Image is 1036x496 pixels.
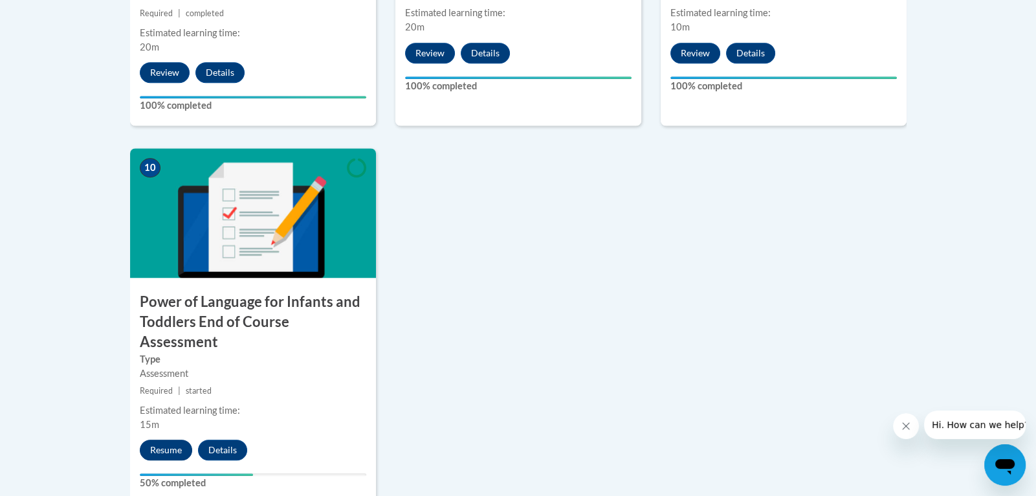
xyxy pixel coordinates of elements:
h3: Power of Language for Infants and Toddlers End of Course Assessment [130,292,376,352]
button: Details [198,440,247,460]
div: Your progress [405,76,632,79]
div: Assessment [140,366,366,381]
span: Required [140,386,173,396]
div: Your progress [670,76,897,79]
span: 15m [140,419,159,430]
button: Details [461,43,510,63]
button: Details [726,43,775,63]
label: 50% completed [140,476,366,490]
button: Review [405,43,455,63]
iframe: Message from company [924,411,1026,439]
button: Review [140,62,190,83]
div: Your progress [140,96,366,98]
span: 20m [140,41,159,52]
span: 10 [140,158,160,177]
label: 100% completed [140,98,366,113]
div: Your progress [140,473,253,476]
span: | [178,386,181,396]
span: 20m [405,21,424,32]
label: 100% completed [670,79,897,93]
label: Type [140,352,366,366]
span: 10m [670,21,690,32]
button: Details [195,62,245,83]
div: Estimated learning time: [140,403,366,418]
iframe: Close message [893,413,919,439]
img: Course Image [130,148,376,278]
span: completed [186,8,224,18]
span: started [186,386,212,396]
label: 100% completed [405,79,632,93]
div: Estimated learning time: [670,6,897,20]
span: | [178,8,181,18]
span: Required [140,8,173,18]
iframe: Button to launch messaging window [984,444,1026,486]
button: Review [670,43,720,63]
div: Estimated learning time: [140,26,366,40]
span: Hi. How can we help? [8,9,105,19]
div: Estimated learning time: [405,6,632,20]
button: Resume [140,440,192,460]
